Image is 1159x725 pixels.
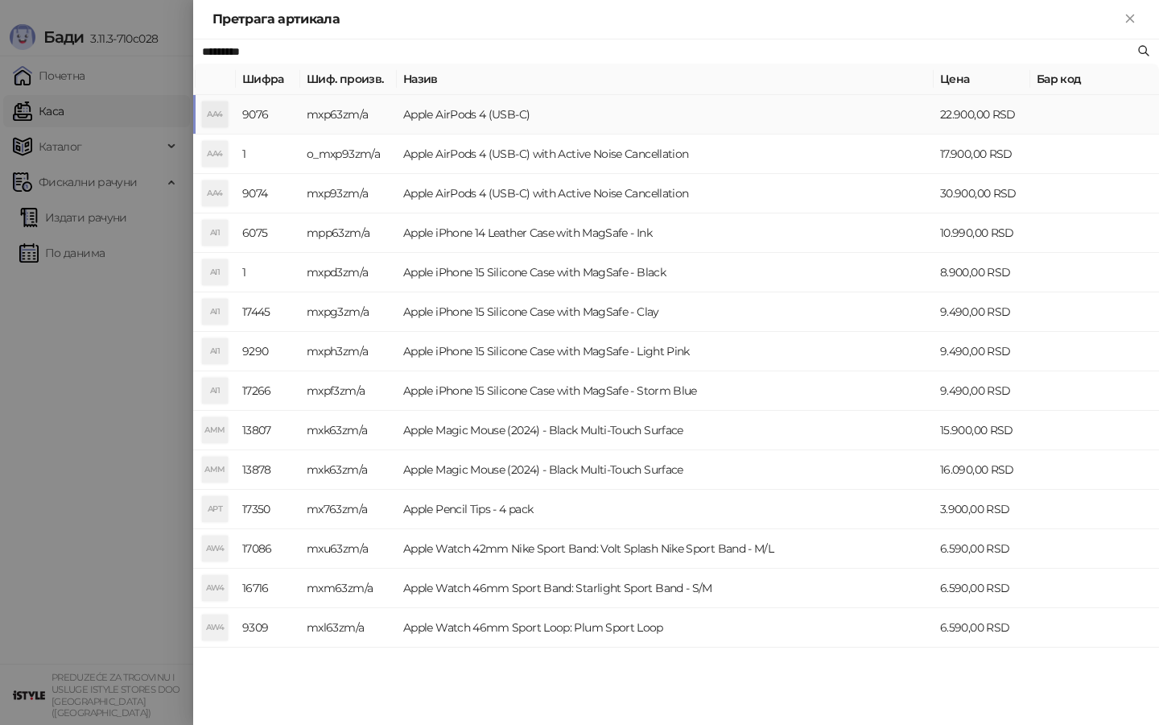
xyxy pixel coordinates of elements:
[300,95,397,135] td: mxp63zm/a
[934,608,1030,648] td: 6.590,00 RSD
[397,213,934,253] td: Apple iPhone 14 Leather Case with MagSafe - Ink
[934,411,1030,450] td: 15.900,00 RSD
[202,299,228,325] div: AI1
[236,332,300,371] td: 9290
[236,608,300,648] td: 9309
[300,332,397,371] td: mxph3zm/a
[934,95,1030,135] td: 22.900,00 RSD
[236,174,300,213] td: 9074
[300,135,397,174] td: o_mxp93zm/a
[300,174,397,213] td: mxp93zm/a
[212,10,1120,29] div: Претрага артикала
[934,213,1030,253] td: 10.990,00 RSD
[202,536,228,561] div: AW4
[236,490,300,529] td: 17350
[934,490,1030,529] td: 3.900,00 RSD
[397,95,934,135] td: Apple AirPods 4 (USB-C)
[236,529,300,569] td: 17086
[397,450,934,490] td: Apple Magic Mouse (2024) - Black Multi-Touch Surface
[236,371,300,411] td: 17266
[397,608,934,648] td: Apple Watch 46mm Sport Loop: Plum Sport Loop
[934,569,1030,608] td: 6.590,00 RSD
[934,292,1030,332] td: 9.490,00 RSD
[236,135,300,174] td: 1
[300,292,397,332] td: mxpg3zm/a
[397,411,934,450] td: Apple Magic Mouse (2024) - Black Multi-Touch Surface
[934,253,1030,292] td: 8.900,00 RSD
[236,95,300,135] td: 9076
[397,529,934,569] td: Apple Watch 42mm Nike Sport Band: Volt Splash Nike Sport Band - M/L
[300,529,397,569] td: mxu63zm/a
[202,180,228,206] div: AA4
[236,292,300,332] td: 17445
[300,371,397,411] td: mxpf3zm/a
[397,292,934,332] td: Apple iPhone 15 Silicone Case with MagSafe - Clay
[300,490,397,529] td: mx763zm/a
[300,253,397,292] td: mxpd3zm/a
[397,174,934,213] td: Apple AirPods 4 (USB-C) with Active Noise Cancellation
[236,569,300,608] td: 16716
[397,135,934,174] td: Apple AirPods 4 (USB-C) with Active Noise Cancellation
[934,64,1030,95] th: Цена
[236,213,300,253] td: 6075
[934,135,1030,174] td: 17.900,00 RSD
[236,411,300,450] td: 13807
[397,332,934,371] td: Apple iPhone 15 Silicone Case with MagSafe - Light Pink
[300,213,397,253] td: mpp63zm/a
[202,378,228,404] div: AI1
[202,496,228,522] div: APT
[300,450,397,490] td: mxk63zm/a
[934,450,1030,490] td: 16.090,00 RSD
[300,569,397,608] td: mxm63zm/a
[202,575,228,601] div: AW4
[202,615,228,640] div: AW4
[236,64,300,95] th: Шифра
[934,332,1030,371] td: 9.490,00 RSD
[397,569,934,608] td: Apple Watch 46mm Sport Band: Starlight Sport Band - S/M
[300,64,397,95] th: Шиф. произв.
[202,220,228,246] div: AI1
[1030,64,1159,95] th: Бар код
[397,490,934,529] td: Apple Pencil Tips - 4 pack
[397,253,934,292] td: Apple iPhone 15 Silicone Case with MagSafe - Black
[236,450,300,490] td: 13878
[202,457,228,483] div: AMM
[934,529,1030,569] td: 6.590,00 RSD
[202,338,228,364] div: AI1
[202,101,228,127] div: AA4
[202,259,228,285] div: AI1
[397,371,934,411] td: Apple iPhone 15 Silicone Case with MagSafe - Storm Blue
[202,141,228,167] div: AA4
[934,371,1030,411] td: 9.490,00 RSD
[300,608,397,648] td: mxl63zm/a
[397,64,934,95] th: Назив
[934,174,1030,213] td: 30.900,00 RSD
[236,253,300,292] td: 1
[300,411,397,450] td: mxk63zm/a
[202,417,228,443] div: AMM
[1120,10,1140,29] button: Close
